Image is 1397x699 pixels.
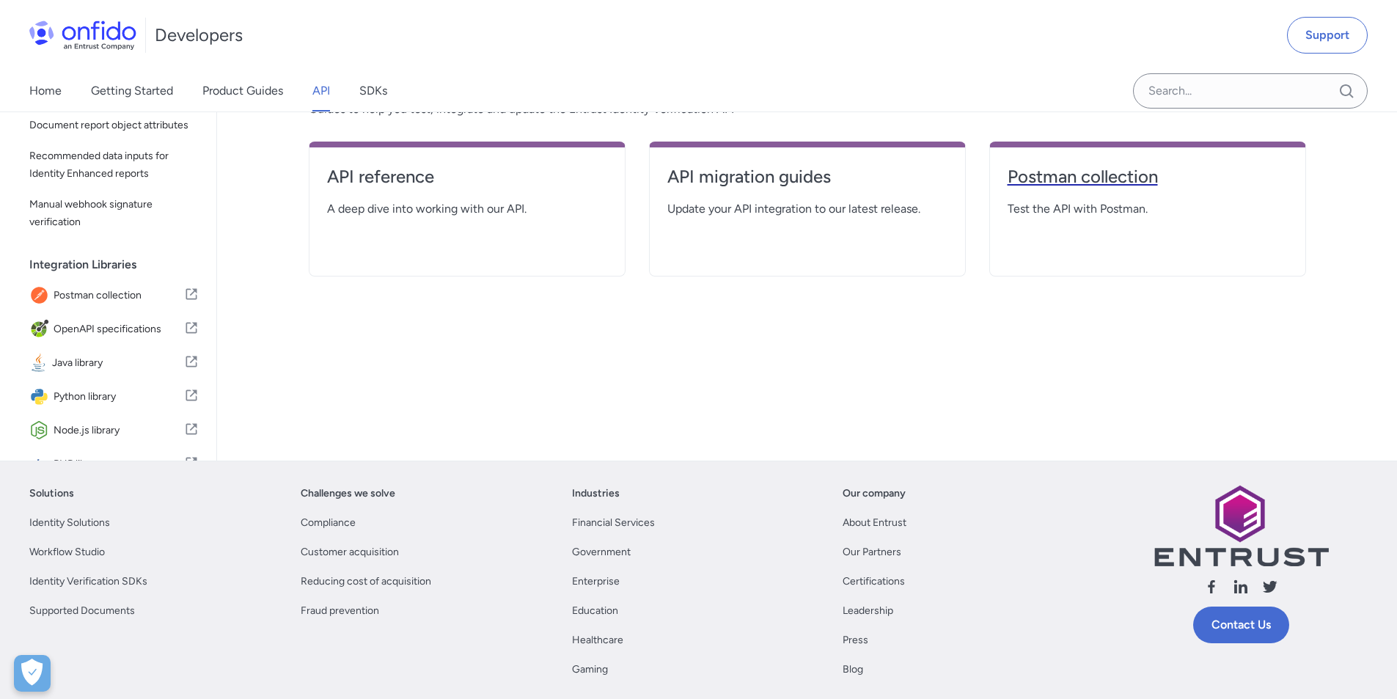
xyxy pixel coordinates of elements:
[1232,578,1250,596] svg: Follow us linkedin
[1008,200,1288,218] span: Test the API with Postman.
[1287,17,1368,54] a: Support
[843,632,868,649] a: Press
[29,353,52,373] img: IconJava library
[1008,165,1288,200] a: Postman collection
[29,573,147,590] a: Identity Verification SDKs
[301,514,356,532] a: Compliance
[301,602,379,620] a: Fraud prevention
[843,573,905,590] a: Certifications
[667,165,947,189] h4: API migration guides
[29,514,110,532] a: Identity Solutions
[29,196,199,231] span: Manual webhook signature verification
[23,448,205,480] a: IconPHP libraryPHP library
[29,21,136,50] img: Onfido Logo
[29,250,210,279] div: Integration Libraries
[155,23,243,47] h1: Developers
[1133,73,1368,109] input: Onfido search input field
[359,70,387,111] a: SDKs
[23,414,205,447] a: IconNode.js libraryNode.js library
[1232,578,1250,601] a: Follow us linkedin
[843,602,893,620] a: Leadership
[572,573,620,590] a: Enterprise
[312,70,330,111] a: API
[843,514,906,532] a: About Entrust
[572,661,608,678] a: Gaming
[54,454,184,475] span: PHP library
[54,319,184,340] span: OpenAPI specifications
[52,353,184,373] span: Java library
[29,544,105,561] a: Workflow Studio
[23,279,205,312] a: IconPostman collectionPostman collection
[29,70,62,111] a: Home
[29,602,135,620] a: Supported Documents
[843,661,863,678] a: Blog
[1261,578,1279,596] svg: Follow us X (Twitter)
[1261,578,1279,601] a: Follow us X (Twitter)
[1203,578,1220,601] a: Follow us facebook
[14,655,51,692] div: Cookie Preferences
[572,514,655,532] a: Financial Services
[29,117,199,134] span: Document report object attributes
[667,200,947,218] span: Update your API integration to our latest release.
[667,165,947,200] a: API migration guides
[29,147,199,183] span: Recommended data inputs for Identity Enhanced reports
[202,70,283,111] a: Product Guides
[54,420,184,441] span: Node.js library
[1153,485,1329,566] img: Entrust logo
[23,381,205,413] a: IconPython libraryPython library
[572,544,631,561] a: Government
[572,485,620,502] a: Industries
[29,387,54,407] img: IconPython library
[327,200,607,218] span: A deep dive into working with our API.
[843,544,901,561] a: Our Partners
[843,485,906,502] a: Our company
[29,319,54,340] img: IconOpenAPI specifications
[327,165,607,200] a: API reference
[29,285,54,306] img: IconPostman collection
[327,165,607,189] h4: API reference
[1008,165,1288,189] h4: Postman collection
[301,485,395,502] a: Challenges we solve
[23,111,205,140] a: Document report object attributes
[23,190,205,237] a: Manual webhook signature verification
[91,70,173,111] a: Getting Started
[29,485,74,502] a: Solutions
[301,573,431,590] a: Reducing cost of acquisition
[301,544,399,561] a: Customer acquisition
[572,602,618,620] a: Education
[54,285,184,306] span: Postman collection
[29,454,54,475] img: IconPHP library
[1193,607,1289,643] a: Contact Us
[29,420,54,441] img: IconNode.js library
[23,142,205,189] a: Recommended data inputs for Identity Enhanced reports
[23,347,205,379] a: IconJava libraryJava library
[23,313,205,345] a: IconOpenAPI specificationsOpenAPI specifications
[1203,578,1220,596] svg: Follow us facebook
[572,632,623,649] a: Healthcare
[54,387,184,407] span: Python library
[14,655,51,692] button: Open Preferences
